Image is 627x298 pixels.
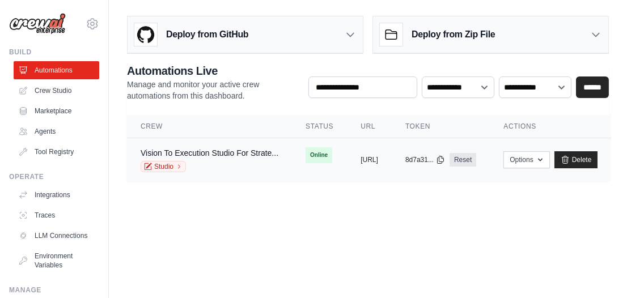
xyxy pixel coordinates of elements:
[127,79,299,101] p: Manage and monitor your active crew automations from this dashboard.
[14,122,99,141] a: Agents
[14,82,99,100] a: Crew Studio
[450,153,476,167] a: Reset
[134,23,157,46] img: GitHub Logo
[292,115,347,138] th: Status
[14,247,99,274] a: Environment Variables
[9,13,66,35] img: Logo
[14,206,99,224] a: Traces
[141,148,278,157] a: Vision To Execution Studio For Strate...
[9,48,99,57] div: Build
[14,102,99,120] a: Marketplace
[127,115,292,138] th: Crew
[14,143,99,161] a: Tool Registry
[14,186,99,204] a: Integrations
[141,161,186,172] a: Studio
[347,115,392,138] th: URL
[9,286,99,295] div: Manage
[412,28,495,41] h3: Deploy from Zip File
[490,115,611,138] th: Actions
[554,151,598,168] a: Delete
[570,244,627,298] iframe: Chat Widget
[127,63,299,79] h2: Automations Live
[392,115,490,138] th: Token
[14,61,99,79] a: Automations
[9,172,99,181] div: Operate
[306,147,332,163] span: Online
[14,227,99,245] a: LLM Connections
[166,28,248,41] h3: Deploy from GitHub
[405,155,445,164] button: 8d7a31...
[503,151,549,168] button: Options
